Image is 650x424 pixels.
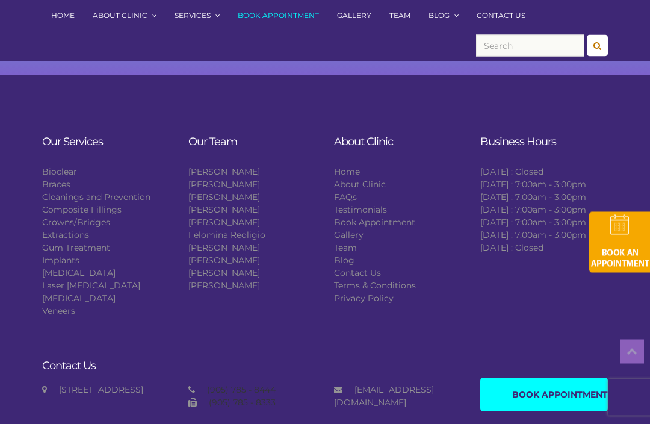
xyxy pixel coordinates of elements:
[480,179,608,192] li: [DATE] : 7:00am - 3:00pm
[42,360,462,372] h3: Contact Us
[42,205,122,216] a: Composite Fillings
[42,293,116,304] a: [MEDICAL_DATA]
[334,192,357,203] a: FAQs
[188,205,260,216] a: [PERSON_NAME]
[207,385,276,396] a: (905) 785 - 8444
[334,217,415,228] a: Book Appointment
[480,204,608,217] li: [DATE] : 7:00am - 3:00pm
[334,136,462,148] h3: About Clinic
[188,230,265,241] a: Felomina Reoligio
[334,255,354,266] a: Blog
[188,281,260,291] a: [PERSON_NAME]
[209,397,276,408] a: (905) 785 - 8333
[42,243,110,254] a: Gum Treatment
[480,136,608,148] h3: Business Hours
[188,255,260,266] a: [PERSON_NAME]
[334,205,387,216] a: Testimonials
[334,243,357,254] a: Team
[334,281,416,291] a: Terms & Conditions
[334,385,434,408] a: [EMAIL_ADDRESS][DOMAIN_NAME]
[334,268,381,279] a: Contact Us
[589,212,650,273] img: book-an-appointment-hod-gld.png
[334,179,386,190] a: About Clinic
[42,192,150,203] a: Cleanings and Prevention
[480,378,608,412] a: Book Appointment
[42,255,79,266] a: Implants
[334,230,364,241] a: Gallery
[188,268,260,279] a: [PERSON_NAME]
[620,340,644,364] a: Top
[42,384,170,397] div: [STREET_ADDRESS]
[42,217,110,228] a: Crowns/Bridges
[480,229,608,242] li: [DATE] : 7:00am - 3:00pm
[480,242,608,255] li: [DATE] : Closed
[42,230,89,241] a: Extractions
[188,243,260,254] a: [PERSON_NAME]
[476,35,584,57] input: Search
[334,167,360,178] a: Home
[480,192,608,204] li: [DATE] : 7:00am - 3:00pm
[188,217,260,228] a: [PERSON_NAME]
[42,281,140,291] a: Laser [MEDICAL_DATA]
[334,293,394,304] a: Privacy Policy
[188,192,260,203] a: [PERSON_NAME]
[42,306,75,317] a: Veneers
[42,136,170,148] h3: Our Services
[188,136,317,148] h3: Our Team
[42,268,116,279] a: [MEDICAL_DATA]
[480,217,608,229] li: [DATE] : 7:00am - 3:00pm
[42,167,77,178] a: Bioclear
[42,179,70,190] a: Braces
[188,179,260,190] a: [PERSON_NAME]
[188,167,260,178] a: [PERSON_NAME]
[480,166,608,179] li: [DATE] : Closed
